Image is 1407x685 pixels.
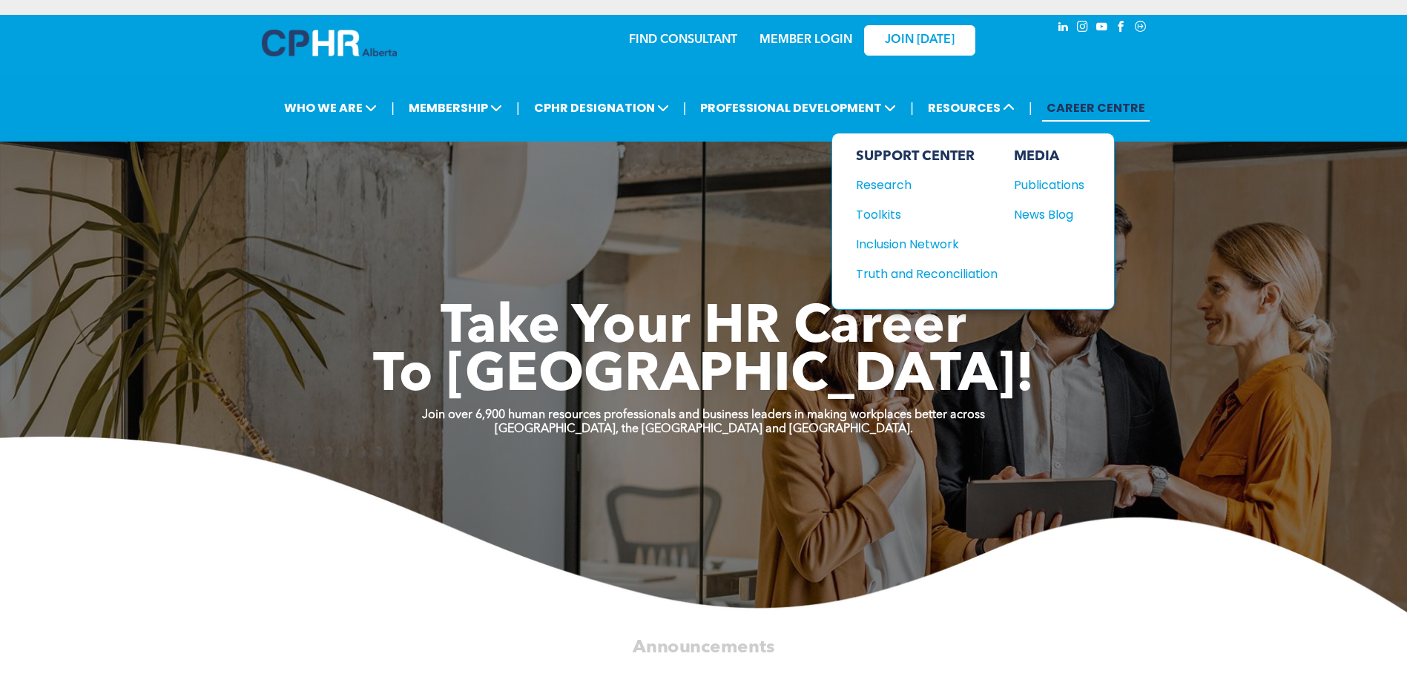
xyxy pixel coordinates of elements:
a: Toolkits [856,205,998,224]
a: News Blog [1014,205,1084,224]
li: | [516,93,520,123]
div: Truth and Reconciliation [856,265,983,283]
span: To [GEOGRAPHIC_DATA]! [373,350,1035,403]
a: Research [856,176,998,194]
li: | [1029,93,1032,123]
div: News Blog [1014,205,1078,224]
span: CPHR DESIGNATION [530,94,673,122]
div: Publications [1014,176,1078,194]
span: PROFESSIONAL DEVELOPMENT [696,94,900,122]
a: Inclusion Network [856,235,998,254]
li: | [910,93,914,123]
span: MEMBERSHIP [404,94,507,122]
span: RESOURCES [923,94,1019,122]
a: Publications [1014,176,1084,194]
div: Inclusion Network [856,235,983,254]
img: A blue and white logo for cp alberta [262,30,397,56]
a: instagram [1075,19,1091,39]
a: JOIN [DATE] [864,25,975,56]
a: youtube [1094,19,1110,39]
a: FIND CONSULTANT [629,34,737,46]
a: MEMBER LOGIN [759,34,852,46]
strong: [GEOGRAPHIC_DATA], the [GEOGRAPHIC_DATA] and [GEOGRAPHIC_DATA]. [495,423,913,435]
li: | [683,93,687,123]
div: Toolkits [856,205,983,224]
span: Take Your HR Career [441,302,966,355]
li: | [391,93,395,123]
strong: Join over 6,900 human resources professionals and business leaders in making workplaces better ac... [422,409,985,421]
span: Announcements [633,638,774,656]
a: CAREER CENTRE [1042,94,1150,122]
a: Social network [1133,19,1149,39]
div: SUPPORT CENTER [856,148,998,165]
a: Truth and Reconciliation [856,265,998,283]
a: linkedin [1055,19,1072,39]
span: JOIN [DATE] [885,33,955,47]
div: Research [856,176,983,194]
div: MEDIA [1014,148,1084,165]
a: facebook [1113,19,1130,39]
span: WHO WE ARE [280,94,381,122]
